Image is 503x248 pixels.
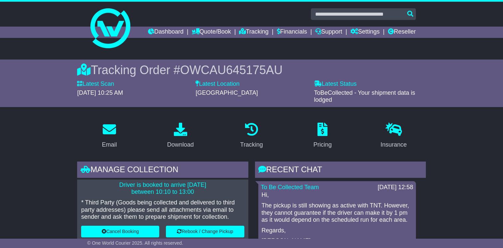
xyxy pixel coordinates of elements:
div: RECENT CHAT [255,162,426,180]
p: [PERSON_NAME] [262,237,413,245]
a: Financials [277,27,307,38]
p: Regards, [262,227,413,234]
label: Latest Location [195,80,239,88]
p: * Third Party (Goods being collected and delivered to third party addresses) please send all atta... [81,199,244,221]
a: Support [315,27,342,38]
p: The pickup is still showing as active with TNT. However, they cannot guarantee if the driver can ... [262,202,413,224]
span: [GEOGRAPHIC_DATA] [195,89,258,96]
span: ToBeCollected - Your shipment data is lodged [314,89,415,103]
a: Quote/Book [192,27,231,38]
a: To Be Collected Team [261,184,319,190]
label: Latest Scan [77,80,114,88]
div: [DATE] 12:58 [378,184,413,191]
div: Manage collection [77,162,248,180]
label: Latest Status [314,80,357,88]
div: Pricing [314,140,332,149]
a: Reseller [388,27,416,38]
div: Tracking Order # [77,63,426,77]
a: Email [98,120,121,152]
a: Download [163,120,198,152]
a: Dashboard [148,27,184,38]
div: Tracking [240,140,263,149]
span: [DATE] 10:25 AM [77,89,123,96]
div: Insurance [380,140,407,149]
p: Driver is booked to arrive [DATE] between 10:10 to 13:00 [81,182,244,196]
a: Insurance [376,120,411,152]
p: Hi, [262,191,413,199]
button: Rebook / Change Pickup [166,226,244,237]
a: Pricing [309,120,336,152]
div: Download [167,140,194,149]
button: Cancel Booking [81,226,159,237]
span: OWCAU645175AU [180,63,283,77]
a: Tracking [239,27,268,38]
span: © One World Courier 2025. All rights reserved. [87,240,183,246]
a: Tracking [236,120,267,152]
div: Email [102,140,117,149]
a: Settings [350,27,380,38]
